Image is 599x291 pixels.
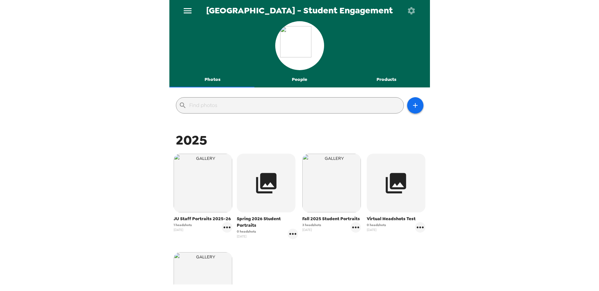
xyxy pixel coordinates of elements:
[174,216,232,222] span: JU Staff Portraits 2025-26
[176,131,207,149] span: 2025
[280,26,319,65] img: org logo
[237,229,256,234] span: 0 headshots
[169,72,256,87] button: Photos
[206,6,393,15] span: [GEOGRAPHIC_DATA] - Student Engagement
[302,154,361,212] img: gallery
[288,229,298,239] button: gallery menu
[174,154,232,212] img: gallery
[302,216,361,222] span: Fall 2025 Student Portraits
[367,222,386,227] span: 0 headshots
[302,222,321,227] span: 3 headshots
[350,222,361,233] button: gallery menu
[237,216,298,229] span: Spring 2026 Student Portraits
[174,227,192,232] span: [DATE]
[415,222,425,233] button: gallery menu
[367,227,386,232] span: [DATE]
[343,72,430,87] button: Products
[174,222,192,227] span: 1 headshots
[222,222,232,233] button: gallery menu
[237,234,256,239] span: [DATE]
[256,72,343,87] button: People
[302,227,321,232] span: [DATE]
[189,100,401,111] input: Find photos
[367,216,425,222] span: Virtual Headshots Test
